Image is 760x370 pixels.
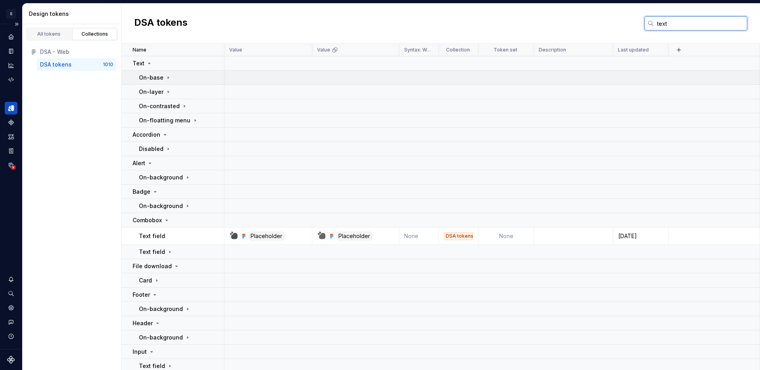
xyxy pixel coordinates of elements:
div: All tokens [29,31,69,37]
a: Settings [5,301,17,314]
div: DSA tokens [40,61,72,69]
button: Notifications [5,273,17,286]
div: DSA tokens [444,232,473,240]
p: Syntax: Web [404,47,432,53]
button: Contact support [5,316,17,328]
p: On-background [139,174,183,181]
div: [DATE] [614,232,668,240]
svg: Supernova Logo [7,356,15,364]
a: Storybook stories [5,145,17,157]
p: On-base [139,74,163,82]
p: Value [317,47,330,53]
p: On-contrasted [139,102,180,110]
div: Collections [75,31,115,37]
p: Card [139,277,152,284]
a: Analytics [5,59,17,72]
p: Footer [133,291,150,299]
p: Token set [494,47,517,53]
p: Text field [139,248,165,256]
div: E [6,9,16,19]
p: File download [133,262,172,270]
p: Header [133,319,153,327]
p: Input [133,348,147,356]
p: Name [133,47,146,53]
button: Expand sidebar [11,19,22,30]
p: On-background [139,202,183,210]
p: Badge [133,188,150,196]
div: Design tokens [29,10,118,18]
p: Accordion [133,131,160,139]
a: Home [5,31,17,43]
p: On-background [139,305,183,313]
p: Disabled [139,145,163,153]
p: Text [133,59,144,67]
h2: DSA tokens [134,16,188,31]
div: 1010 [103,61,113,68]
p: Combobox [133,216,162,224]
a: Code automation [5,73,17,86]
a: Data sources [5,159,17,172]
p: Text field [139,362,165,370]
p: Text field [139,232,165,240]
td: None [479,227,534,245]
p: Value [229,47,242,53]
button: DSA tokens1010 [37,58,116,71]
p: On-layer [139,88,163,96]
a: Components [5,116,17,129]
a: Documentation [5,45,17,57]
p: Collection [446,47,470,53]
p: Alert [133,159,145,167]
button: Search ⌘K [5,287,17,300]
button: E [2,5,21,22]
a: Assets [5,130,17,143]
p: Description [539,47,566,53]
td: None [399,227,439,245]
div: DSA - Web [40,48,113,56]
div: Placeholder [249,232,284,240]
div: Placeholder [336,232,372,240]
p: Last updated [618,47,649,53]
a: Design tokens [5,102,17,114]
input: Search in tokens... [654,16,747,31]
p: On-background [139,334,183,341]
p: On-floatting menu [139,116,190,124]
